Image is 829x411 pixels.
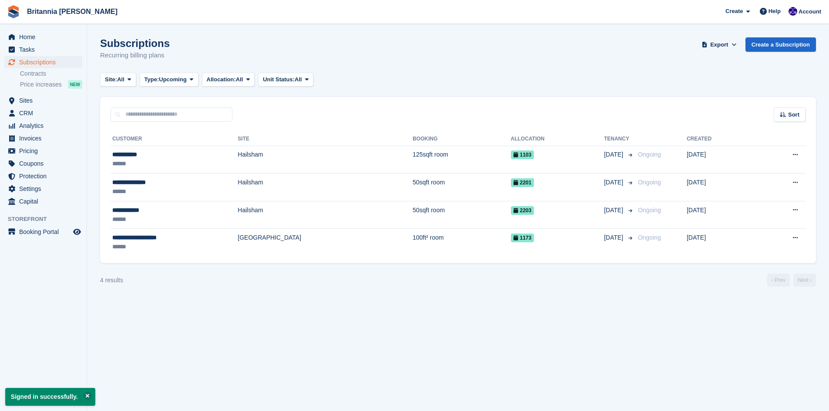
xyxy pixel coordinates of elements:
[4,132,82,144] a: menu
[765,274,818,287] nav: Page
[4,170,82,182] a: menu
[4,226,82,238] a: menu
[604,233,625,242] span: [DATE]
[68,80,82,89] div: NEW
[604,132,634,146] th: Tenancy
[511,206,534,215] span: 2203
[4,107,82,119] a: menu
[238,132,413,146] th: Site
[413,174,510,201] td: 50sqft room
[700,37,738,52] button: Export
[687,229,755,256] td: [DATE]
[72,227,82,237] a: Preview store
[100,276,123,285] div: 4 results
[4,31,82,43] a: menu
[710,40,728,49] span: Export
[4,94,82,107] a: menu
[4,43,82,56] a: menu
[19,170,71,182] span: Protection
[105,75,117,84] span: Site:
[604,206,625,215] span: [DATE]
[4,195,82,207] a: menu
[100,37,170,49] h1: Subscriptions
[20,70,82,78] a: Contracts
[236,75,243,84] span: All
[4,157,82,170] a: menu
[638,179,661,186] span: Ongoing
[20,80,62,89] span: Price increases
[7,5,20,18] img: stora-icon-8386f47178a22dfd0bd8f6a31ec36ba5ce8667c1dd55bd0f319d3a0aa187defe.svg
[799,7,821,16] span: Account
[19,43,71,56] span: Tasks
[793,274,816,287] a: Next
[159,75,187,84] span: Upcoming
[19,132,71,144] span: Invoices
[8,215,87,224] span: Storefront
[140,73,198,87] button: Type: Upcoming
[207,75,236,84] span: Allocation:
[638,234,661,241] span: Ongoing
[19,107,71,119] span: CRM
[20,80,82,89] a: Price increases NEW
[413,229,510,256] td: 100ft² room
[19,56,71,68] span: Subscriptions
[789,7,797,16] img: Tina Tyson
[19,183,71,195] span: Settings
[19,145,71,157] span: Pricing
[238,146,413,174] td: Hailsham
[19,120,71,132] span: Analytics
[144,75,159,84] span: Type:
[511,234,534,242] span: 1173
[687,174,755,201] td: [DATE]
[687,201,755,229] td: [DATE]
[238,201,413,229] td: Hailsham
[19,94,71,107] span: Sites
[725,7,743,16] span: Create
[511,178,534,187] span: 2201
[638,207,661,214] span: Ongoing
[4,120,82,132] a: menu
[238,229,413,256] td: [GEOGRAPHIC_DATA]
[111,132,238,146] th: Customer
[238,174,413,201] td: Hailsham
[767,274,790,287] a: Previous
[295,75,302,84] span: All
[19,157,71,170] span: Coupons
[638,151,661,158] span: Ongoing
[100,50,170,60] p: Recurring billing plans
[687,132,755,146] th: Created
[19,195,71,207] span: Capital
[5,388,95,406] p: Signed in successfully.
[604,150,625,159] span: [DATE]
[258,73,313,87] button: Unit Status: All
[769,7,781,16] span: Help
[745,37,816,52] a: Create a Subscription
[23,4,121,19] a: Britannia [PERSON_NAME]
[511,132,604,146] th: Allocation
[413,146,510,174] td: 125sqft room
[413,132,510,146] th: Booking
[4,183,82,195] a: menu
[19,226,71,238] span: Booking Portal
[263,75,295,84] span: Unit Status:
[4,145,82,157] a: menu
[100,73,136,87] button: Site: All
[413,201,510,229] td: 50sqft room
[117,75,124,84] span: All
[788,110,799,119] span: Sort
[202,73,255,87] button: Allocation: All
[511,150,534,159] span: 1103
[4,56,82,68] a: menu
[604,178,625,187] span: [DATE]
[19,31,71,43] span: Home
[687,146,755,174] td: [DATE]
